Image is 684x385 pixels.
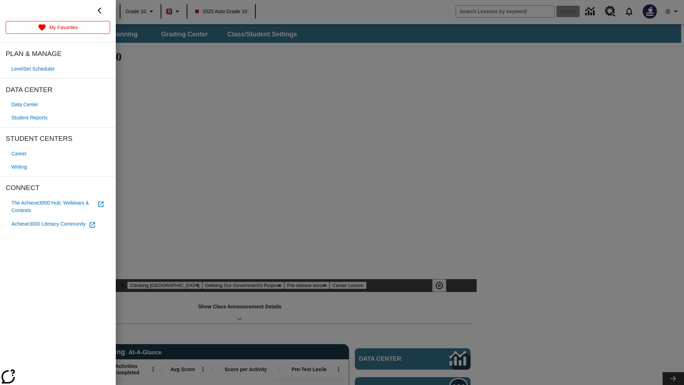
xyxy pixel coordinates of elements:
[11,65,55,73] span: LevelSet Scheduler
[11,150,27,158] span: Career
[11,114,47,122] span: Student Reports
[6,160,110,174] a: Writing
[6,196,110,217] a: The Achieve3000 Hub: Webinars & Contests
[6,48,110,60] span: PLAN & MANAGE
[11,220,86,228] span: Achieve3000 Literacy Community
[11,199,94,214] span: The Achieve3000 Hub: Webinars & Contests
[6,21,110,34] a: My Favorites
[49,24,78,31] p: My Favorites
[6,217,110,231] a: Achieve3000 Literacy Community
[11,163,27,171] span: Writing
[6,133,110,144] span: STUDENT CENTERS
[6,147,110,160] a: Career
[6,62,110,76] a: LevelSet Scheduler
[6,84,110,96] span: DATA CENTER
[6,111,110,124] a: Student Reports
[6,98,110,111] a: Data Center
[11,101,38,108] span: Data Center
[6,183,110,194] span: CONNECT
